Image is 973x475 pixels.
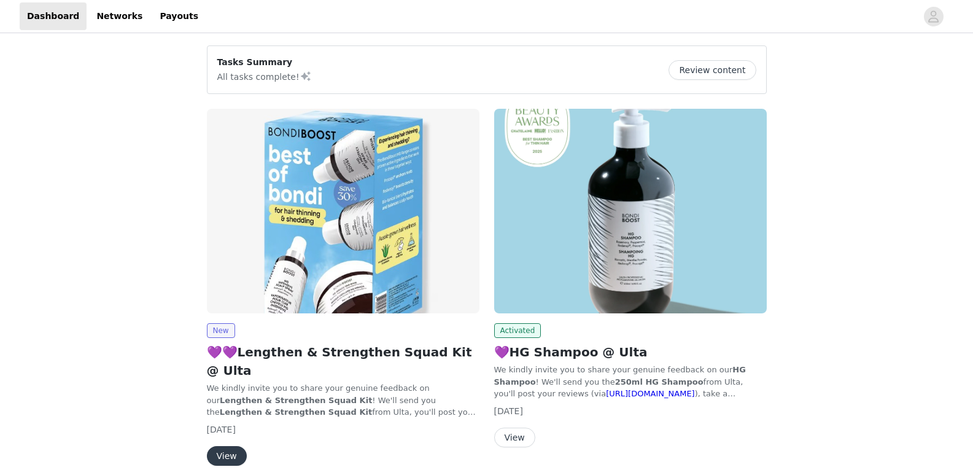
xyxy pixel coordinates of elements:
[494,364,767,400] p: We kindly invite you to share your genuine feedback on our ! We'll send you the from Ulta, you'll...
[494,343,767,361] h2: 💜HG Shampoo @ Ulta
[207,446,247,466] button: View
[207,109,479,313] img: BondiBoost USA
[207,452,247,461] a: View
[207,323,235,338] span: New
[207,425,236,434] span: [DATE]
[207,343,479,380] h2: 💜💜Lengthen & Strengthen Squad Kit @ Ulta
[928,7,939,26] div: avatar
[494,406,523,416] span: [DATE]
[494,109,767,313] img: BondiBoost USA
[207,382,479,418] p: We kindly invite you to share your genuine feedback on our ! We'll send you the from Ulta, you'll...
[615,377,704,387] strong: 250ml HG Shampoo
[669,60,756,80] button: Review content
[220,407,372,417] strong: Lengthen & Strengthen Squad Kit
[217,69,312,84] p: All tasks complete!
[494,365,746,387] strong: HG Shampoo
[494,323,541,338] span: Activated
[606,389,695,398] a: [URL][DOMAIN_NAME]
[89,2,150,30] a: Networks
[494,428,535,447] button: View
[152,2,206,30] a: Payouts
[20,2,87,30] a: Dashboard
[220,396,372,405] strong: Lengthen & Strengthen Squad Kit
[494,433,535,442] a: View
[217,56,312,69] p: Tasks Summary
